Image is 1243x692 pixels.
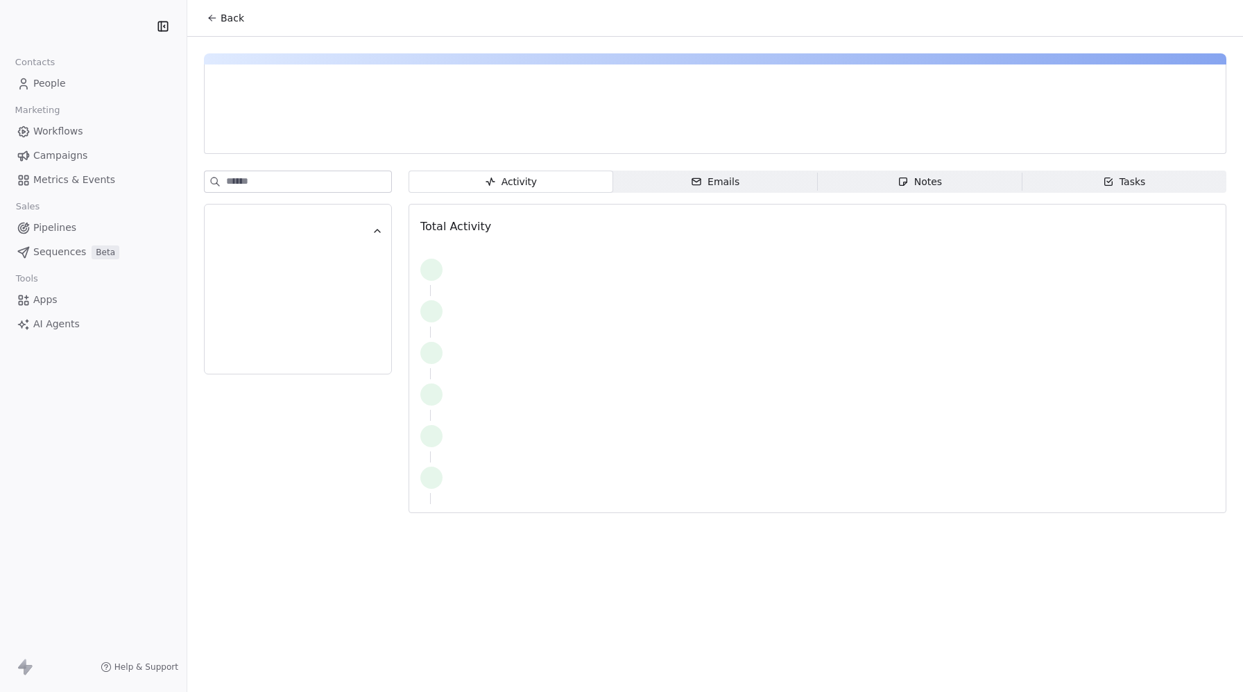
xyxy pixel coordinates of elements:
a: Workflows [11,120,175,143]
a: SequencesBeta [11,241,175,263]
span: Pipelines [33,220,76,235]
span: Beta [92,245,119,259]
span: Back [221,11,244,25]
a: AI Agents [11,313,175,336]
a: Apps [11,288,175,311]
span: Help & Support [114,661,178,673]
span: Metrics & Events [33,173,115,187]
button: Back [198,6,252,31]
a: Metrics & Events [11,168,175,191]
a: Pipelines [11,216,175,239]
a: Help & Support [101,661,178,673]
span: Tools [10,268,44,289]
div: Emails [691,175,739,189]
span: Contacts [9,52,61,73]
span: AI Agents [33,317,80,331]
span: People [33,76,66,91]
div: Notes [898,175,942,189]
span: Marketing [9,100,66,121]
a: Campaigns [11,144,175,167]
a: People [11,72,175,95]
span: Workflows [33,124,83,139]
span: Total Activity [420,220,491,233]
span: Sales [10,196,46,217]
div: Tasks [1103,175,1146,189]
span: Sequences [33,245,86,259]
span: Campaigns [33,148,87,163]
span: Apps [33,293,58,307]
